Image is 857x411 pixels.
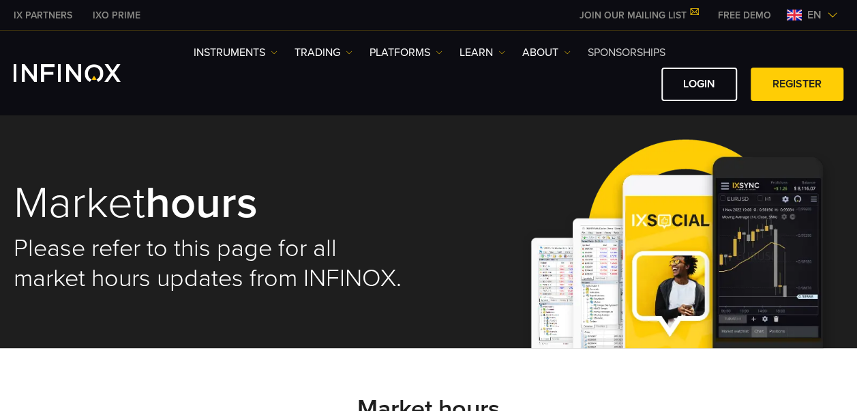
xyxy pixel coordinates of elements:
strong: hours [145,176,258,230]
a: Instruments [194,44,277,61]
h2: Please refer to this page for all market hours updates from INFINOX. [14,233,412,294]
a: INFINOX Logo [14,64,153,82]
a: SPONSORSHIPS [588,44,665,61]
a: TRADING [295,44,352,61]
a: ABOUT [522,44,571,61]
a: REGISTER [751,68,843,101]
a: INFINOX [82,8,151,23]
h1: Market [14,180,412,227]
span: en [802,7,827,23]
a: Learn [460,44,505,61]
a: PLATFORMS [370,44,442,61]
a: INFINOX [3,8,82,23]
a: LOGIN [661,68,737,101]
a: INFINOX MENU [708,8,781,23]
a: JOIN OUR MAILING LIST [569,10,708,21]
